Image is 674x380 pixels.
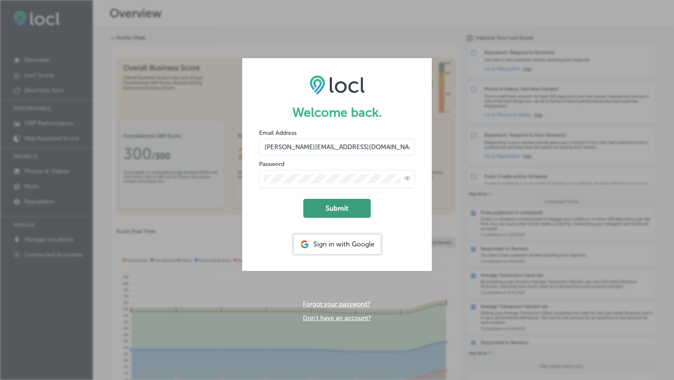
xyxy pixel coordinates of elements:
a: Forgot your password? [303,300,370,308]
div: Sign in with Google [294,235,381,254]
button: Submit [303,199,371,218]
label: Email Address [259,129,297,136]
span: Toggle password visibility [404,175,411,183]
h1: Welcome back. [259,105,415,120]
label: Password [259,161,284,168]
img: LOCL logo [310,75,365,94]
a: Don't have an account? [303,314,371,322]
